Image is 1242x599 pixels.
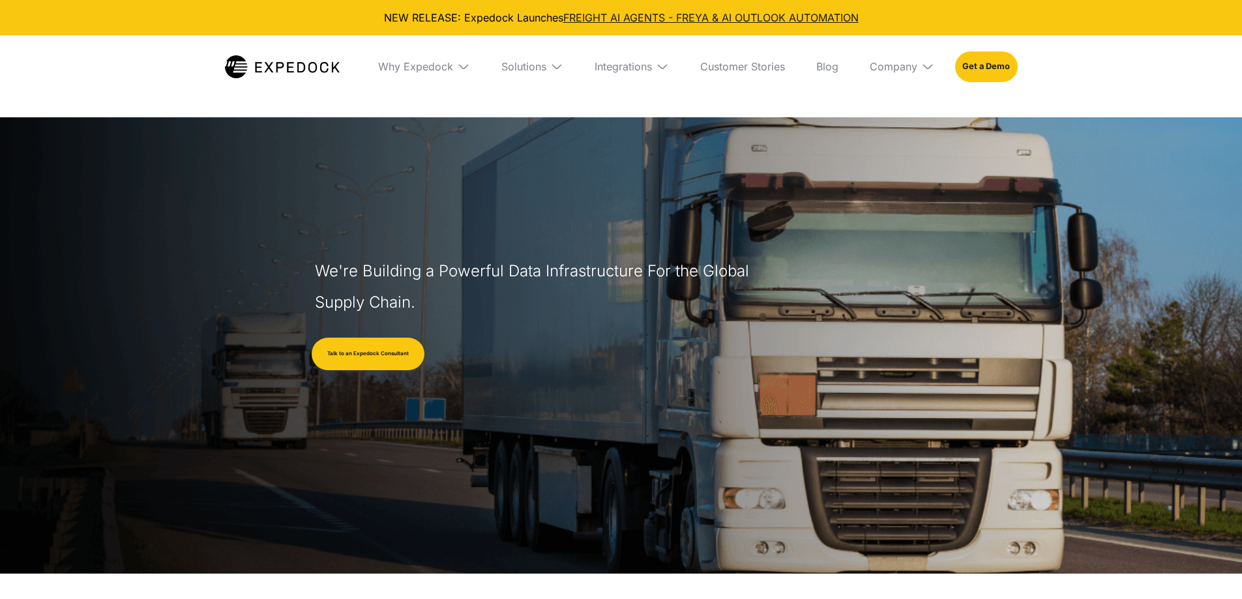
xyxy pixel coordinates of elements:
div: Solutions [501,60,546,73]
div: Why Expedock [378,60,453,73]
a: Customer Stories [690,35,795,98]
a: Talk to an Expedock Consultant [312,338,424,370]
div: NEW RELEASE: Expedock Launches [10,10,1232,25]
div: Why Expedock [368,35,481,98]
div: Integrations [595,60,652,73]
div: Solutions [491,35,574,98]
a: FREIGHT AI AGENTS - FREYA & AI OUTLOOK AUTOMATION [563,11,859,24]
a: Blog [806,35,849,98]
a: Get a Demo [955,51,1017,81]
div: Company [859,35,945,98]
div: Integrations [584,35,679,98]
div: Company [870,60,917,73]
h1: We're Building a Powerful Data Infrastructure For the Global Supply Chain. [315,256,756,318]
